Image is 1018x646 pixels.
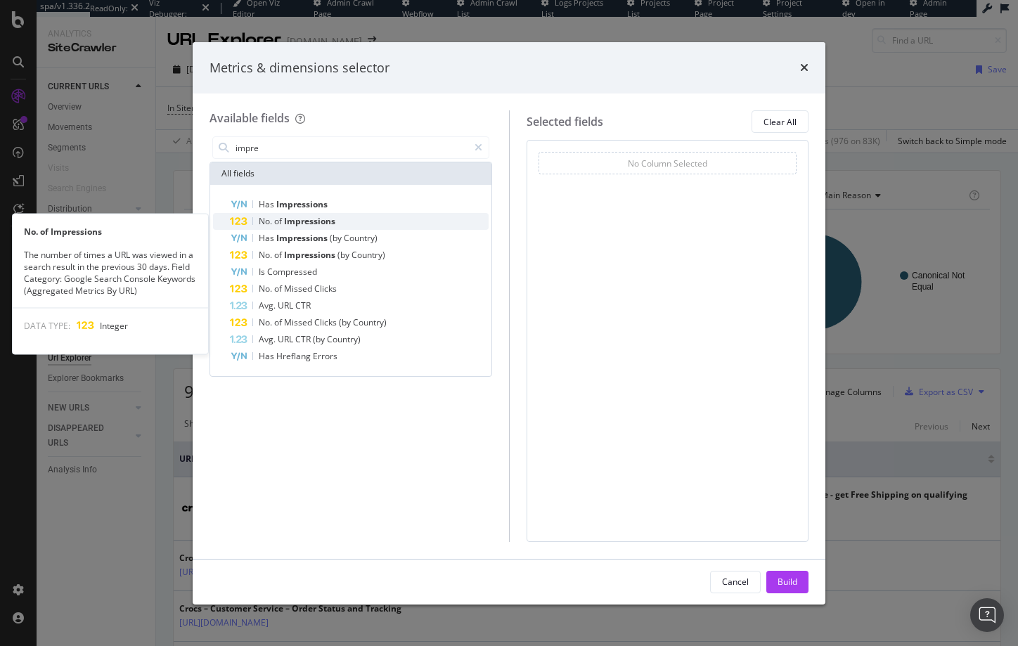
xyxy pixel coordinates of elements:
span: of [274,316,284,328]
span: Impressions [276,198,328,210]
span: Impressions [284,215,335,227]
span: Has [259,198,276,210]
span: CTR [295,333,313,345]
span: (by [313,333,327,345]
span: of [274,283,284,295]
span: (by [330,232,344,244]
span: Has [259,350,276,362]
div: No. of Impressions [13,225,208,237]
div: No Column Selected [628,157,707,169]
span: Has [259,232,276,244]
span: Country) [344,232,378,244]
div: modal [193,42,825,605]
button: Clear All [752,110,808,133]
span: (by [337,249,352,261]
span: of [274,249,284,261]
div: Metrics & dimensions selector [210,59,389,77]
div: Open Intercom Messenger [970,598,1004,632]
span: Impressions [276,232,330,244]
span: No. [259,249,274,261]
span: of [274,215,284,227]
span: Hreflang [276,350,313,362]
span: URL [278,299,295,311]
span: No. [259,283,274,295]
span: CTR [295,299,311,311]
div: Build [778,576,797,588]
span: Country) [327,333,361,345]
span: Compressed [267,266,317,278]
button: Build [766,571,808,593]
div: Clear All [763,116,797,128]
span: Country) [353,316,387,328]
button: Cancel [710,571,761,593]
span: Country) [352,249,385,261]
span: Avg. [259,333,278,345]
div: Selected fields [527,114,603,130]
input: Search by field name [234,137,468,158]
div: The number of times a URL was viewed in a search result in the previous 30 days. Field Category: ... [13,248,208,297]
div: Cancel [722,576,749,588]
span: Errors [313,350,337,362]
div: Available fields [210,110,290,126]
span: No. [259,316,274,328]
span: Avg. [259,299,278,311]
span: Clicks [314,283,337,295]
span: Is [259,266,267,278]
span: Clicks [314,316,339,328]
span: URL [278,333,295,345]
span: No. [259,215,274,227]
span: (by [339,316,353,328]
span: Missed [284,283,314,295]
span: Missed [284,316,314,328]
div: times [800,59,808,77]
span: Impressions [284,249,337,261]
div: All fields [210,162,491,185]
